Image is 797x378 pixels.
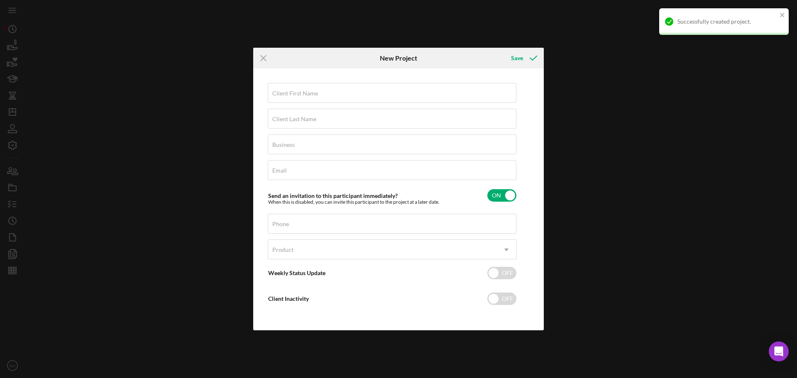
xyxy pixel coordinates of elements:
button: close [780,12,785,20]
label: Client First Name [272,90,318,97]
div: Save [511,50,523,66]
label: Weekly Status Update [268,269,325,276]
label: Send an invitation to this participant immediately? [268,192,398,199]
button: Save [503,50,544,66]
div: Product [272,246,293,253]
label: Phone [272,221,289,227]
label: Email [272,167,287,174]
h6: New Project [380,54,417,62]
div: When this is disabled, you can invite this participant to the project at a later date. [268,199,440,205]
label: Client Last Name [272,116,316,122]
label: Client Inactivity [268,295,309,302]
div: Successfully created project. [677,18,777,25]
div: Open Intercom Messenger [769,341,789,361]
label: Business [272,141,295,148]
